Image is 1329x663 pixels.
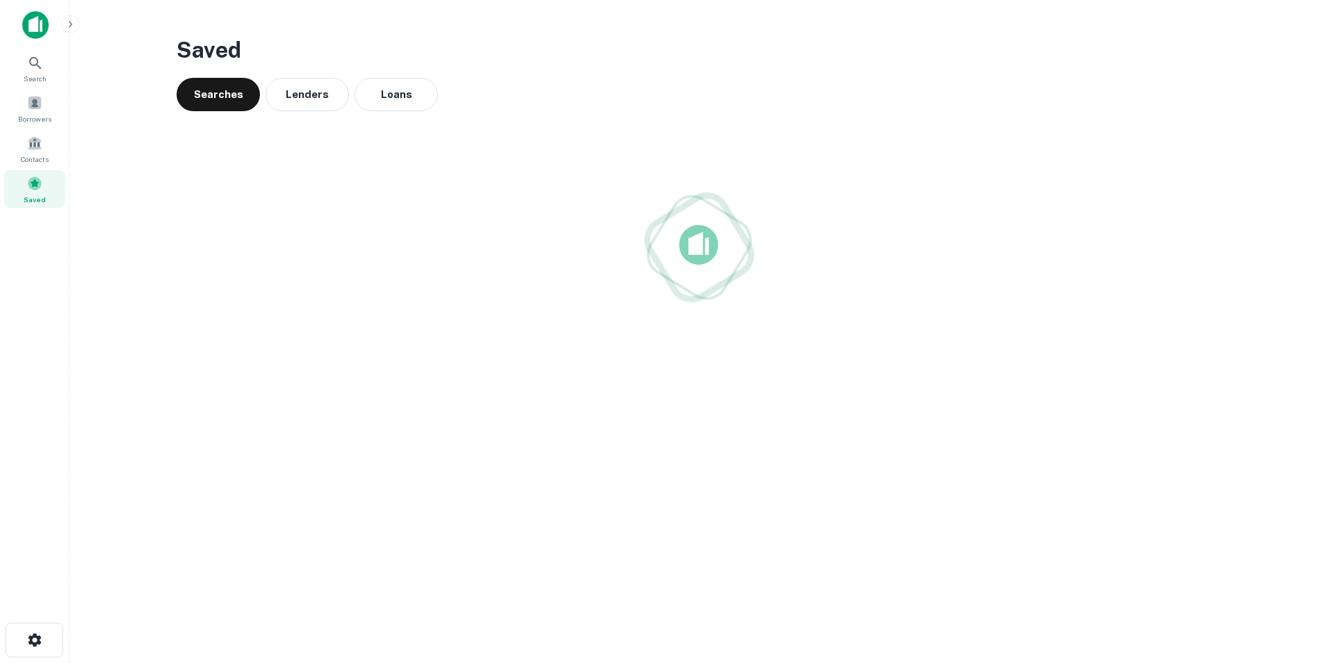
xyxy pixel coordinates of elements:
span: Contacts [21,154,49,165]
a: Search [4,49,65,87]
a: Contacts [4,130,65,167]
button: Lenders [266,78,349,111]
span: Search [24,73,47,84]
a: Saved [4,170,65,208]
a: Borrowers [4,90,65,127]
h3: Saved [177,33,1222,67]
button: Loans [354,78,438,111]
span: Saved [24,194,46,205]
iframe: Chat Widget [1259,552,1329,619]
span: Borrowers [18,113,51,124]
button: Searches [177,78,260,111]
img: capitalize-icon.png [22,11,49,39]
